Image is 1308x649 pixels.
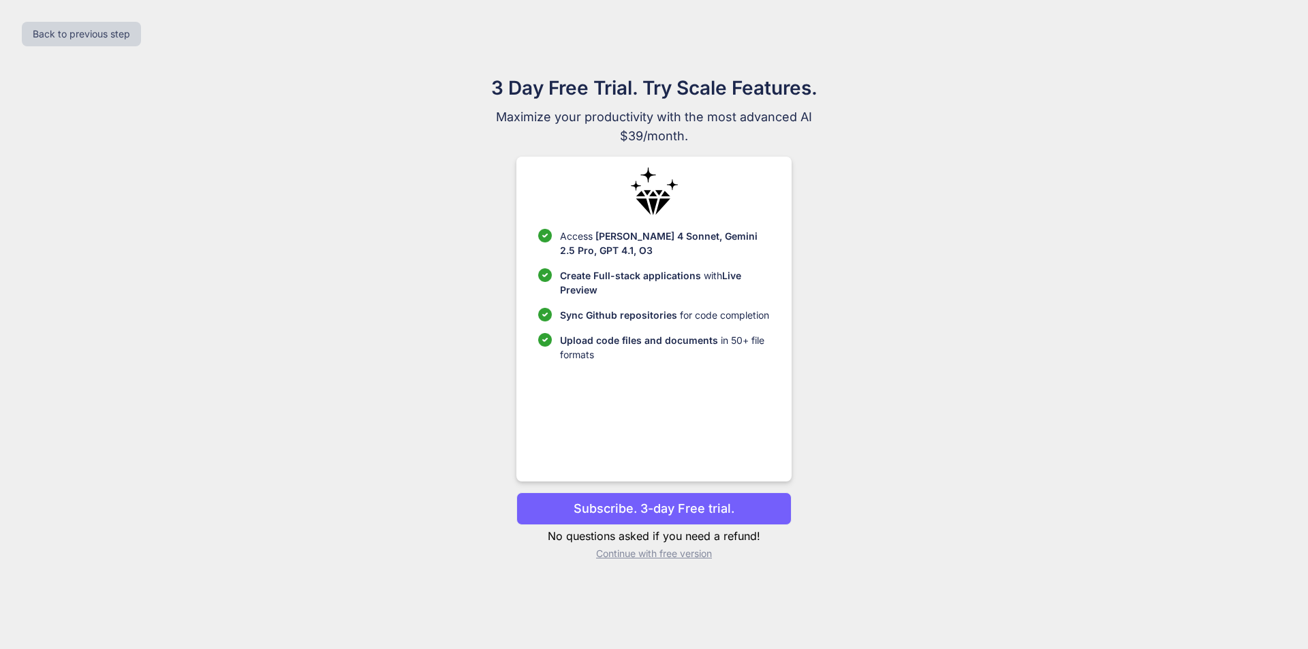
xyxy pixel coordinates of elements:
img: checklist [538,333,552,347]
img: checklist [538,268,552,282]
button: Subscribe. 3-day Free trial. [516,492,791,525]
p: in 50+ file formats [560,333,769,362]
img: checklist [538,308,552,321]
span: Upload code files and documents [560,334,718,346]
p: Continue with free version [516,547,791,560]
button: Back to previous step [22,22,141,46]
img: checklist [538,229,552,242]
p: Access [560,229,769,257]
span: $39/month. [425,127,883,146]
p: for code completion [560,308,769,322]
span: Maximize your productivity with the most advanced AI [425,108,883,127]
h1: 3 Day Free Trial. Try Scale Features. [425,74,883,102]
span: [PERSON_NAME] 4 Sonnet, Gemini 2.5 Pro, GPT 4.1, O3 [560,230,758,256]
p: No questions asked if you need a refund! [516,528,791,544]
p: with [560,268,769,297]
p: Subscribe. 3-day Free trial. [574,499,734,518]
span: Create Full-stack applications [560,270,704,281]
span: Sync Github repositories [560,309,677,321]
